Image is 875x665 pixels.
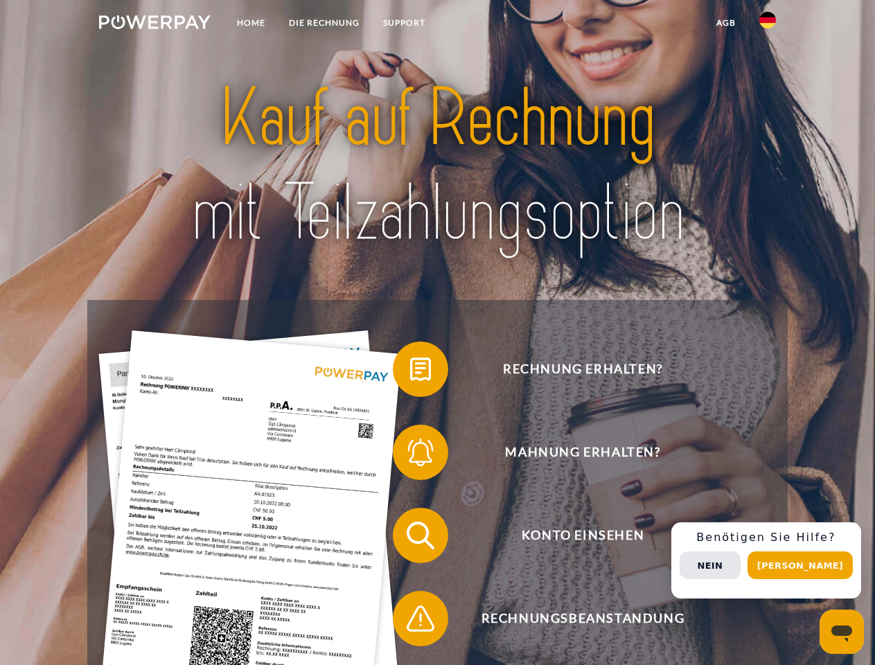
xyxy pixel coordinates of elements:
a: Home [225,10,277,35]
button: Mahnung erhalten? [393,425,753,480]
button: Rechnung erhalten? [393,342,753,397]
a: DIE RECHNUNG [277,10,371,35]
span: Rechnungsbeanstandung [413,591,752,646]
button: Konto einsehen [393,508,753,563]
iframe: Schaltfläche zum Öffnen des Messaging-Fensters [820,610,864,654]
a: agb [705,10,748,35]
a: SUPPORT [371,10,437,35]
span: Mahnung erhalten? [413,425,752,480]
img: qb_search.svg [403,518,438,553]
button: Nein [680,551,741,579]
img: qb_bill.svg [403,352,438,387]
span: Rechnung erhalten? [413,342,752,397]
h3: Benötigen Sie Hilfe? [680,531,853,544]
button: Rechnungsbeanstandung [393,591,753,646]
span: Konto einsehen [413,508,752,563]
img: qb_bell.svg [403,435,438,470]
div: Schnellhilfe [671,522,861,598]
img: logo-powerpay-white.svg [99,15,211,29]
img: qb_warning.svg [403,601,438,636]
img: de [759,12,776,28]
img: title-powerpay_de.svg [132,66,743,265]
button: [PERSON_NAME] [748,551,853,579]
